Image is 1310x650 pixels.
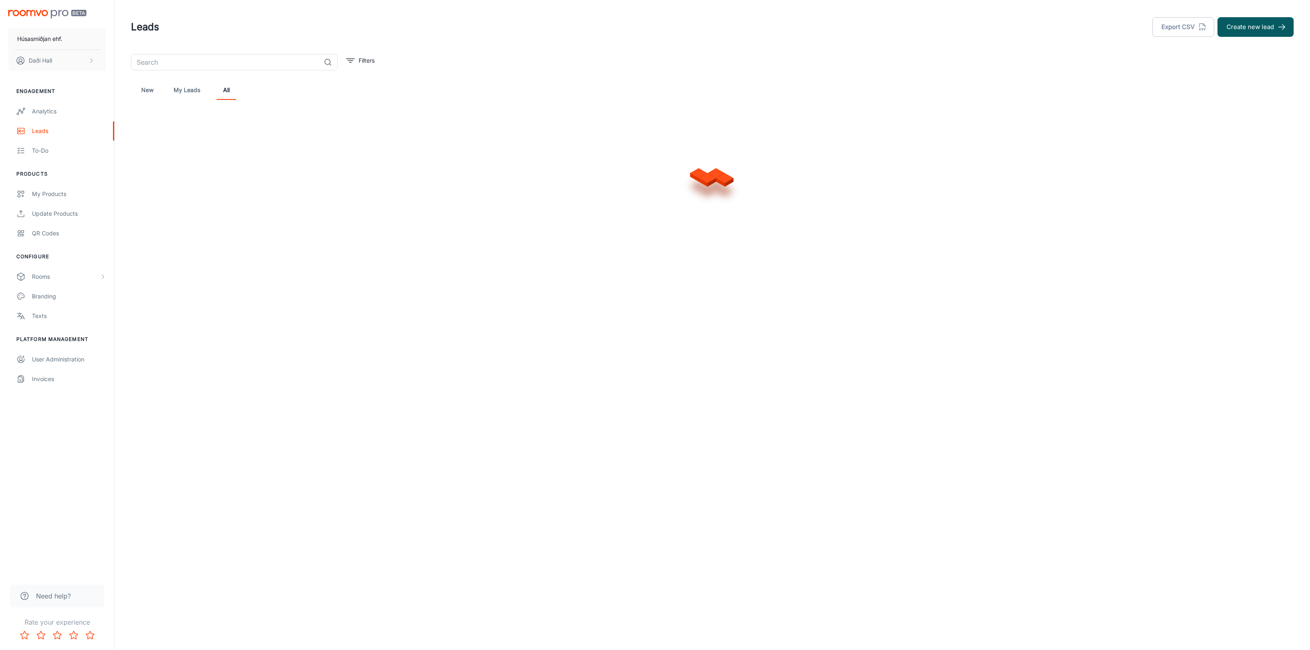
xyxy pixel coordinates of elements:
a: All [217,80,236,100]
button: filter [344,54,377,67]
div: Analytics [32,107,106,116]
a: New [138,80,157,100]
p: Daði Hall [29,56,52,65]
p: Filters [359,56,375,65]
div: My Products [32,190,106,199]
div: QR Codes [32,229,106,238]
button: Export CSV [1152,17,1214,37]
div: Update Products [32,209,106,218]
div: To-do [32,146,106,155]
div: Branding [32,292,106,301]
button: Create new lead [1217,17,1294,37]
p: Húsasmiðjan ehf. [17,34,62,43]
input: Search [131,54,321,70]
a: My Leads [174,80,200,100]
button: Húsasmiðjan ehf. [8,28,106,50]
div: Leads [32,126,106,135]
button: Daði Hall [8,50,106,71]
h1: Leads [131,20,159,34]
img: Roomvo PRO Beta [8,10,86,18]
div: Rooms [32,272,99,281]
